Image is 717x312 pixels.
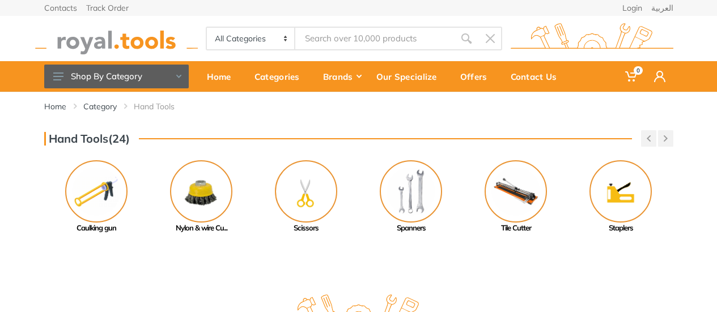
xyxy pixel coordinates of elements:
[359,160,464,234] a: Spanners
[44,223,149,234] div: Caulking gun
[65,160,128,223] img: Royal - Caulking gun
[254,223,359,234] div: Scissors
[295,27,454,50] input: Site search
[651,4,673,12] a: العربية
[589,160,652,223] img: Royal - Staplers
[35,23,198,54] img: royal.tools Logo
[634,66,643,75] span: 0
[44,4,77,12] a: Contacts
[207,28,296,49] select: Category
[44,132,130,146] h3: Hand Tools(24)
[568,160,673,234] a: Staplers
[44,101,66,112] a: Home
[254,160,359,234] a: Scissors
[380,160,442,223] img: Royal - Spanners
[368,65,452,88] div: Our Specialize
[315,65,368,88] div: Brands
[275,160,337,223] img: Royal - Scissors
[503,65,572,88] div: Contact Us
[86,4,129,12] a: Track Order
[503,61,572,92] a: Contact Us
[568,223,673,234] div: Staplers
[464,160,568,234] a: Tile Cutter
[617,61,646,92] a: 0
[199,65,247,88] div: Home
[359,223,464,234] div: Spanners
[170,160,232,223] img: Royal - Nylon & wire Cup
[83,101,117,112] a: Category
[452,65,503,88] div: Offers
[149,160,254,234] a: Nylon & wire Cu...
[44,101,673,112] nav: breadcrumb
[44,65,189,88] button: Shop By Category
[199,61,247,92] a: Home
[247,61,315,92] a: Categories
[368,61,452,92] a: Our Specialize
[622,4,642,12] a: Login
[44,160,149,234] a: Caulking gun
[464,223,568,234] div: Tile Cutter
[485,160,547,223] img: Royal - Tile Cutter
[511,23,673,54] img: royal.tools Logo
[247,65,315,88] div: Categories
[134,101,192,112] li: Hand Tools
[149,223,254,234] div: Nylon & wire Cu...
[452,61,503,92] a: Offers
